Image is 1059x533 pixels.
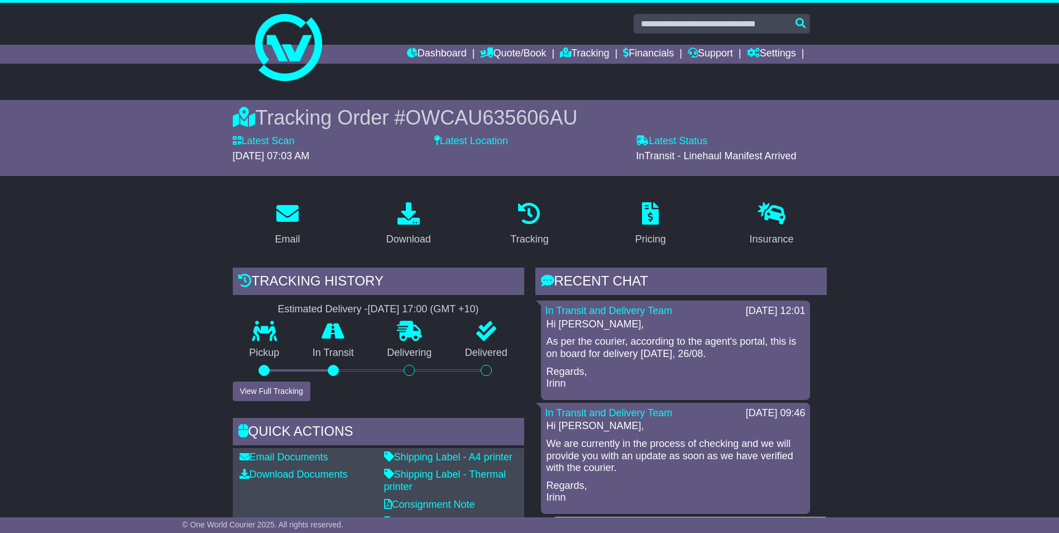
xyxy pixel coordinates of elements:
[510,232,548,247] div: Tracking
[182,520,343,529] span: © One World Courier 2025. All rights reserved.
[407,45,467,64] a: Dashboard
[233,150,310,161] span: [DATE] 07:03 AM
[233,347,296,359] p: Pickup
[547,438,804,474] p: We are currently in the process of checking and we will provide you with an update as soon as we ...
[750,232,794,247] div: Insurance
[742,198,801,251] a: Insurance
[545,305,673,316] a: In Transit and Delivery Team
[386,232,431,247] div: Download
[384,499,475,510] a: Consignment Note
[371,347,449,359] p: Delivering
[384,516,493,527] a: Original Address Label
[623,45,674,64] a: Financials
[688,45,733,64] a: Support
[239,451,328,463] a: Email Documents
[636,150,796,161] span: InTransit - Linehaul Manifest Arrived
[547,366,804,390] p: Regards, Irinn
[547,420,804,432] p: Hi [PERSON_NAME],
[368,303,479,316] div: [DATE] 17:00 (GMT +10)
[448,347,524,359] p: Delivered
[233,106,827,130] div: Tracking Order #
[547,336,804,360] p: As per the courier, according to the agent's portal, this is on board for delivery [DATE], 26/08.
[535,268,827,298] div: RECENT CHAT
[233,268,524,298] div: Tracking history
[746,407,806,420] div: [DATE] 09:46
[239,469,348,480] a: Download Documents
[628,198,673,251] a: Pricing
[547,480,804,504] p: Regards, Irinn
[545,407,673,418] a: In Transit and Delivery Team
[560,45,609,64] a: Tracking
[746,305,806,317] div: [DATE] 12:01
[233,135,295,147] label: Latest Scan
[747,45,796,64] a: Settings
[233,303,524,316] div: Estimated Delivery -
[275,232,300,247] div: Email
[635,232,666,247] div: Pricing
[267,198,307,251] a: Email
[434,135,508,147] label: Latest Location
[636,135,707,147] label: Latest Status
[503,198,555,251] a: Tracking
[233,382,310,401] button: View Full Tracking
[547,318,804,331] p: Hi [PERSON_NAME],
[480,45,546,64] a: Quote/Book
[379,198,438,251] a: Download
[233,418,524,448] div: Quick Actions
[384,469,506,492] a: Shipping Label - Thermal printer
[296,347,371,359] p: In Transit
[405,106,577,129] span: OWCAU635606AU
[384,451,512,463] a: Shipping Label - A4 printer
